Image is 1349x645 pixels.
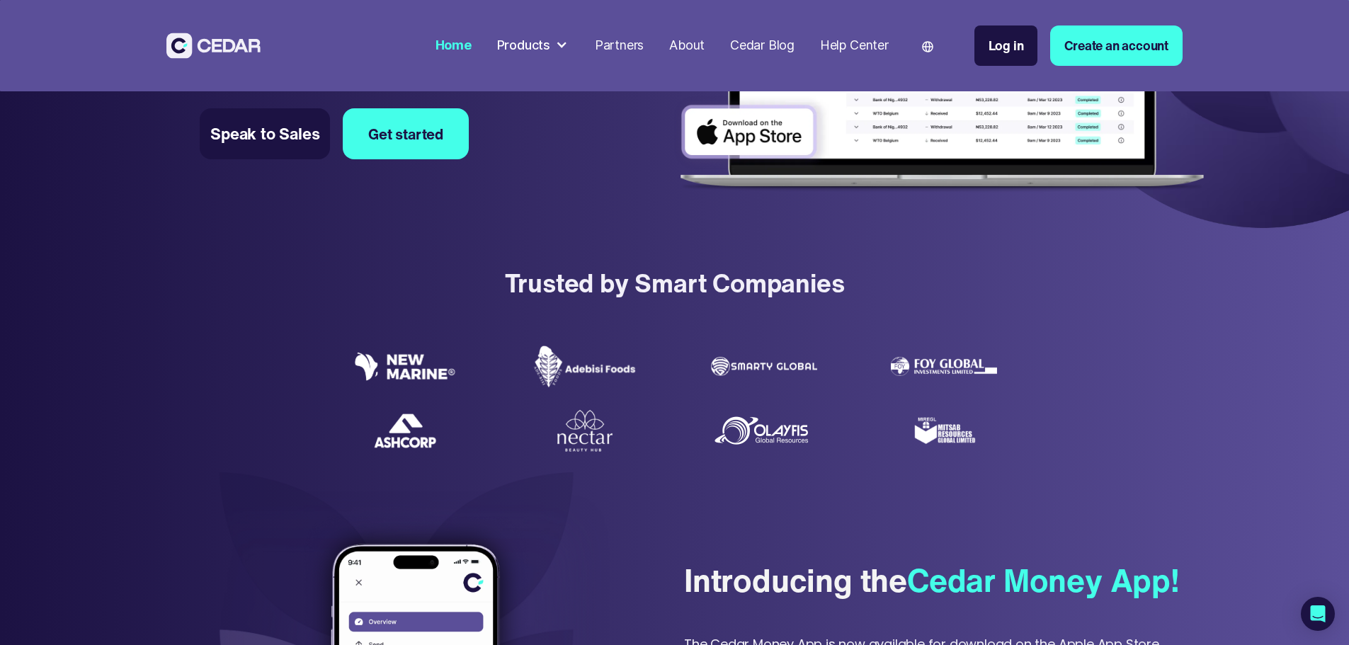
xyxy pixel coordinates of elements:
a: Home [429,29,478,62]
a: Get started [343,108,469,159]
img: Mitsab Resources Global Limited Logo [912,399,976,462]
img: New Marine logo [352,352,458,380]
img: world icon [922,41,933,52]
img: Ashcorp Logo [373,413,437,449]
div: Open Intercom Messenger [1301,597,1335,631]
span: Cedar Money App! [907,556,1180,603]
a: About [663,29,711,62]
div: Log in [989,36,1024,55]
div: Partners [595,36,644,55]
a: Cedar Blog [724,29,801,62]
a: Speak to Sales [200,108,330,159]
a: Partners [588,29,650,62]
div: Introducing the [684,558,1180,603]
img: Adebisi Foods logo [532,345,638,389]
img: Smarty Global logo [711,357,817,376]
div: Home [436,36,472,55]
div: Products [497,36,550,55]
div: Help Center [820,36,889,55]
a: Help Center [814,29,895,62]
img: Olayfis global resources logo [711,413,817,448]
img: Nectar Beauty Hub logo [553,409,617,453]
div: About [669,36,705,55]
a: Create an account [1050,25,1183,66]
img: Foy Global Investments Limited Logo [891,357,997,376]
div: Cedar Blog [730,36,795,55]
div: Products [491,30,576,62]
a: Log in [974,25,1038,66]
